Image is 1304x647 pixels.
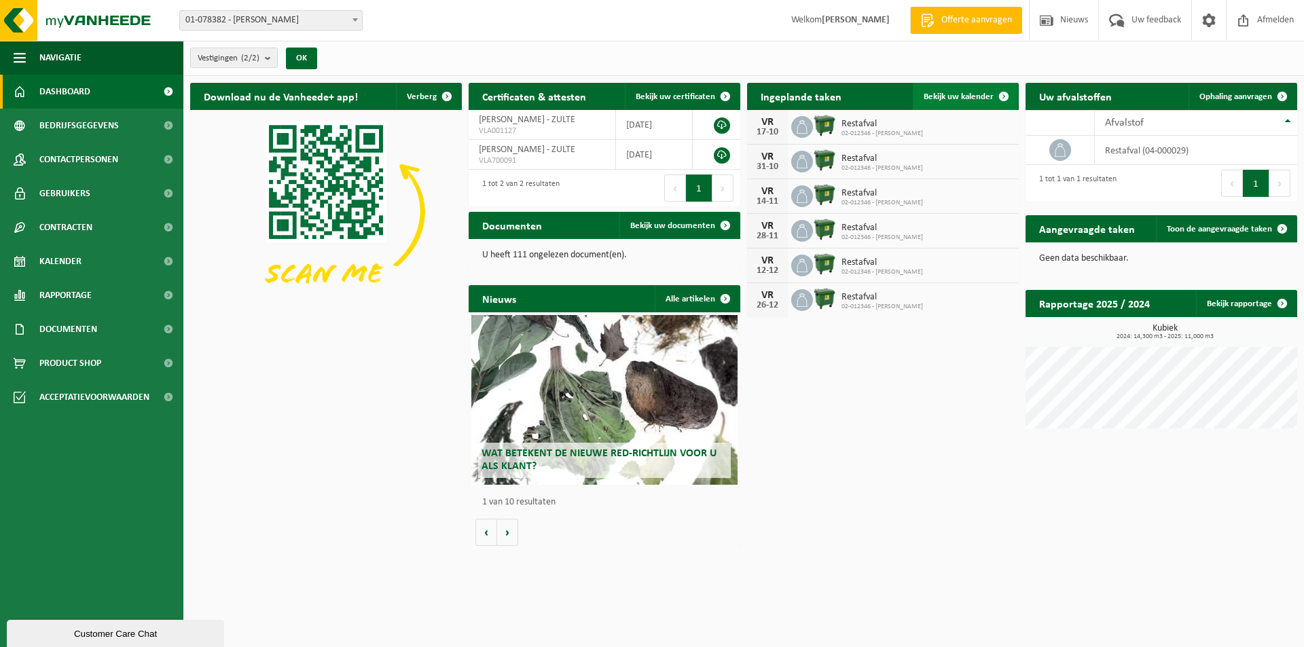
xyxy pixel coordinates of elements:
[479,145,575,155] span: [PERSON_NAME] - ZULTE
[910,7,1022,34] a: Offerte aanvragen
[630,221,715,230] span: Bekijk uw documenten
[1032,333,1297,340] span: 2024: 14,300 m3 - 2025: 11,000 m3
[754,162,781,172] div: 31-10
[841,268,923,276] span: 02-012346 - [PERSON_NAME]
[813,253,836,276] img: WB-1100-HPE-GN-01
[479,155,605,166] span: VLA700091
[39,312,97,346] span: Documenten
[1032,168,1117,198] div: 1 tot 1 van 1 resultaten
[636,92,715,101] span: Bekijk uw certificaten
[190,48,278,68] button: Vestigingen(2/2)
[39,109,119,143] span: Bedrijfsgegevens
[1105,117,1144,128] span: Afvalstof
[655,285,739,312] a: Alle artikelen
[190,110,462,314] img: Download de VHEPlus App
[1189,83,1296,110] a: Ophaling aanvragen
[39,244,81,278] span: Kalender
[1199,92,1272,101] span: Ophaling aanvragen
[686,174,712,202] button: 1
[396,83,460,110] button: Verberg
[754,186,781,197] div: VR
[625,83,739,110] a: Bekijk uw certificaten
[841,130,923,138] span: 02-012346 - [PERSON_NAME]
[1243,170,1269,197] button: 1
[841,164,923,172] span: 02-012346 - [PERSON_NAME]
[813,114,836,137] img: WB-1100-HPE-GN-01
[1095,136,1297,165] td: restafval (04-000029)
[39,75,90,109] span: Dashboard
[754,117,781,128] div: VR
[1026,83,1125,109] h2: Uw afvalstoffen
[813,183,836,206] img: WB-1100-HPE-GN-01
[754,128,781,137] div: 17-10
[813,287,836,310] img: WB-1100-HPE-GN-01
[1039,254,1284,263] p: Geen data beschikbaar.
[664,174,686,202] button: Previous
[754,197,781,206] div: 14-11
[179,10,363,31] span: 01-078382 - KRISTOF DECLERCK - OOIKE
[616,110,693,140] td: [DATE]
[39,41,81,75] span: Navigatie
[469,83,600,109] h2: Certificaten & attesten
[475,519,497,546] button: Vorige
[841,292,923,303] span: Restafval
[841,119,923,130] span: Restafval
[469,212,556,238] h2: Documenten
[1269,170,1290,197] button: Next
[471,315,738,485] a: Wat betekent de nieuwe RED-richtlijn voor u als klant?
[482,251,727,260] p: U heeft 111 ongelezen document(en).
[497,519,518,546] button: Volgende
[754,290,781,301] div: VR
[616,140,693,170] td: [DATE]
[479,115,575,125] span: [PERSON_NAME] - ZULTE
[39,177,90,210] span: Gebruikers
[754,232,781,241] div: 28-11
[7,617,227,647] iframe: chat widget
[479,126,605,136] span: VLA001127
[1221,170,1243,197] button: Previous
[39,210,92,244] span: Contracten
[407,92,437,101] span: Verberg
[841,257,923,268] span: Restafval
[754,221,781,232] div: VR
[180,11,362,30] span: 01-078382 - KRISTOF DECLERCK - OOIKE
[938,14,1015,27] span: Offerte aanvragen
[39,143,118,177] span: Contactpersonen
[841,303,923,311] span: 02-012346 - [PERSON_NAME]
[39,278,92,312] span: Rapportage
[822,15,890,25] strong: [PERSON_NAME]
[198,48,259,69] span: Vestigingen
[1156,215,1296,242] a: Toon de aangevraagde taken
[1026,215,1148,242] h2: Aangevraagde taken
[286,48,317,69] button: OK
[39,346,101,380] span: Product Shop
[841,223,923,234] span: Restafval
[1032,324,1297,340] h3: Kubiek
[913,83,1017,110] a: Bekijk uw kalender
[39,380,149,414] span: Acceptatievoorwaarden
[747,83,855,109] h2: Ingeplande taken
[1196,290,1296,317] a: Bekijk rapportage
[754,301,781,310] div: 26-12
[1026,290,1163,316] h2: Rapportage 2025 / 2024
[482,498,733,507] p: 1 van 10 resultaten
[841,234,923,242] span: 02-012346 - [PERSON_NAME]
[241,54,259,62] count: (2/2)
[924,92,994,101] span: Bekijk uw kalender
[619,212,739,239] a: Bekijk uw documenten
[1167,225,1272,234] span: Toon de aangevraagde taken
[482,448,717,472] span: Wat betekent de nieuwe RED-richtlijn voor u als klant?
[841,188,923,199] span: Restafval
[813,149,836,172] img: WB-1100-HPE-GN-01
[841,199,923,207] span: 02-012346 - [PERSON_NAME]
[754,255,781,266] div: VR
[813,218,836,241] img: WB-1100-HPE-GN-01
[712,174,733,202] button: Next
[754,151,781,162] div: VR
[841,153,923,164] span: Restafval
[469,285,530,312] h2: Nieuws
[475,173,560,203] div: 1 tot 2 van 2 resultaten
[754,266,781,276] div: 12-12
[190,83,372,109] h2: Download nu de Vanheede+ app!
